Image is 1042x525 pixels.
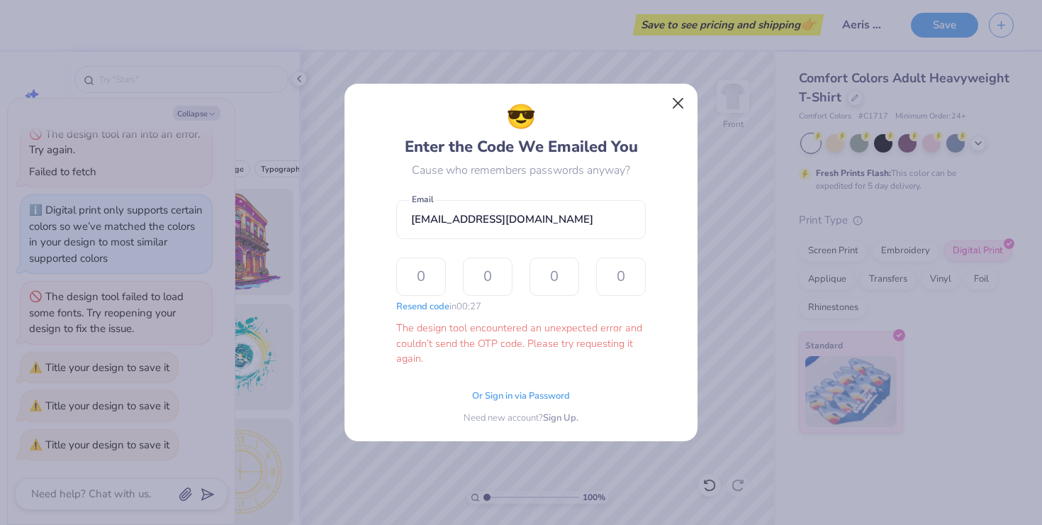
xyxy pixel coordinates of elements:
[412,162,630,179] div: Cause who remembers passwords anyway?
[472,389,570,404] span: Or Sign in via Password
[396,300,449,314] button: Resend code
[506,99,536,136] span: 😎
[405,99,638,159] div: Enter the Code We Emailed You
[396,300,481,314] div: in 00:27
[463,258,512,296] input: 0
[596,258,646,296] input: 0
[464,411,578,426] div: Need new account?
[396,258,446,296] input: 0
[665,89,692,116] button: Close
[530,258,579,296] input: 0
[543,411,578,426] span: Sign Up.
[396,321,646,367] div: The design tool encountered an unexpected error and couldn’t send the OTP code. Please try reques...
